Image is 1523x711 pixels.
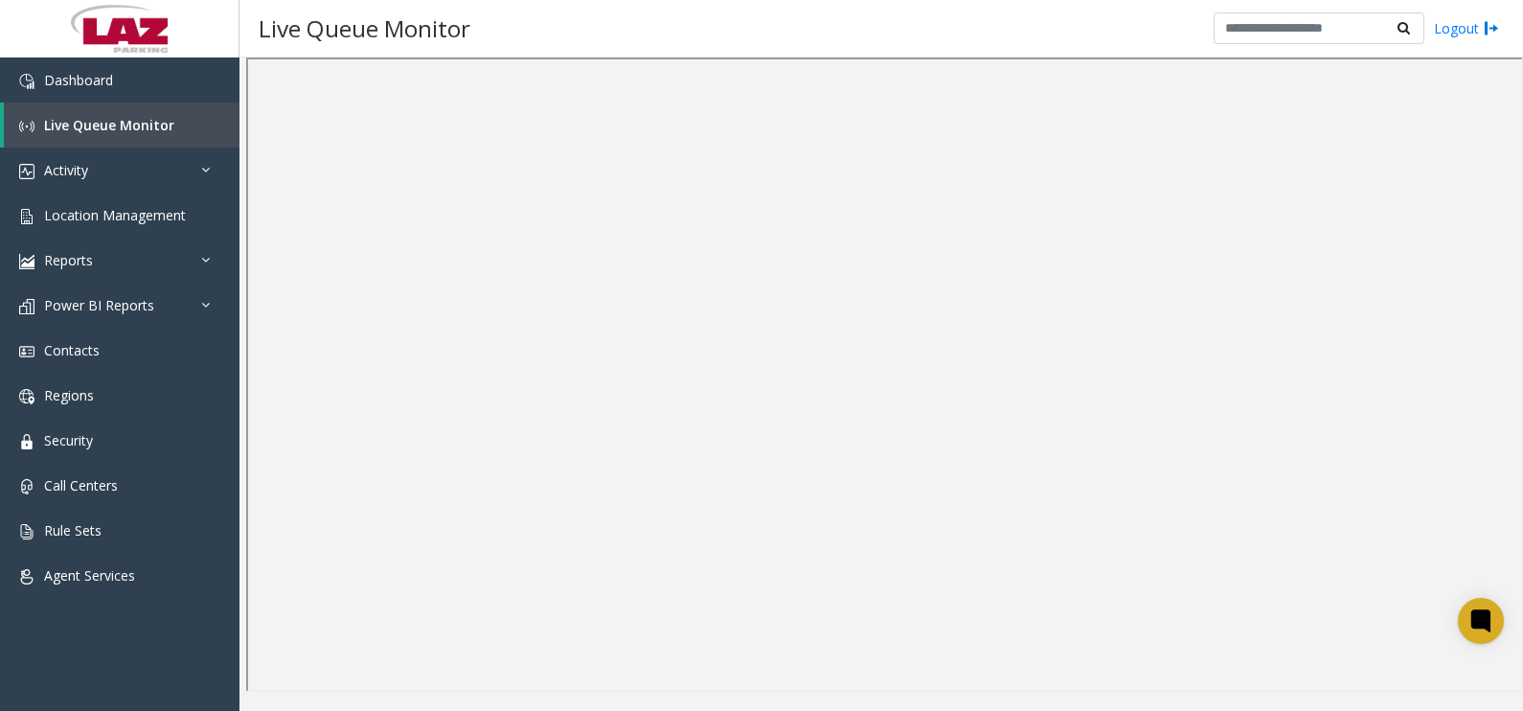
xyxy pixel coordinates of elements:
[44,341,100,359] span: Contacts
[19,164,34,179] img: 'icon'
[19,524,34,539] img: 'icon'
[4,103,239,148] a: Live Queue Monitor
[1484,18,1499,38] img: logout
[44,116,174,134] span: Live Queue Monitor
[19,119,34,134] img: 'icon'
[44,251,93,269] span: Reports
[19,389,34,404] img: 'icon'
[44,206,186,224] span: Location Management
[44,431,93,449] span: Security
[44,296,154,314] span: Power BI Reports
[44,161,88,179] span: Activity
[44,566,135,585] span: Agent Services
[19,299,34,314] img: 'icon'
[19,569,34,585] img: 'icon'
[19,344,34,359] img: 'icon'
[44,476,118,494] span: Call Centers
[44,71,113,89] span: Dashboard
[44,386,94,404] span: Regions
[19,74,34,89] img: 'icon'
[44,521,102,539] span: Rule Sets
[1434,18,1499,38] a: Logout
[19,434,34,449] img: 'icon'
[19,479,34,494] img: 'icon'
[19,209,34,224] img: 'icon'
[249,5,480,52] h3: Live Queue Monitor
[19,254,34,269] img: 'icon'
